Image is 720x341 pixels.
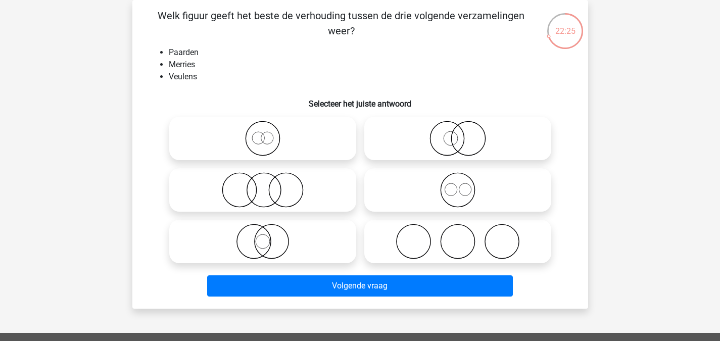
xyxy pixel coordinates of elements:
[169,59,572,71] li: Merries
[169,46,572,59] li: Paarden
[149,8,534,38] p: Welk figuur geeft het beste de verhouding tussen de drie volgende verzamelingen weer?
[149,91,572,109] h6: Selecteer het juiste antwoord
[207,275,513,297] button: Volgende vraag
[169,71,572,83] li: Veulens
[546,12,584,37] div: 22:25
